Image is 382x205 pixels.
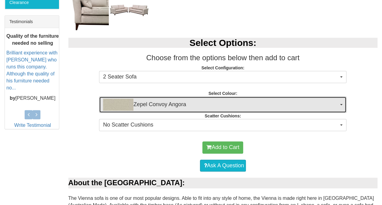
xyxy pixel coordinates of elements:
a: Ask A Question [200,160,246,172]
button: Zepel Convoy AngoraZepel Convoy Angora [99,96,346,113]
span: No Scatter Cushions [103,121,339,129]
span: Zepel Convoy Angora [103,99,339,111]
div: Testimonials [5,16,59,28]
span: 2 Seater Sofa [103,73,339,81]
strong: Select Colour: [208,91,237,96]
strong: Select Configuration: [201,65,244,70]
strong: Scatter Cushions: [205,113,241,118]
img: Zepel Convoy Angora [103,99,133,111]
a: Brilliant experience with [PERSON_NAME] who runs this company. Although the quality of his furnit... [6,50,57,90]
button: Add to Cart [202,141,243,154]
b: Quality of the furniture needed no selling [6,33,59,46]
b: Select Options: [189,38,256,48]
div: About the [GEOGRAPHIC_DATA]: [68,178,378,188]
b: by [10,95,15,100]
button: No Scatter Cushions [99,119,346,131]
button: 2 Seater Sofa [99,71,346,83]
p: [PERSON_NAME] [6,95,59,102]
a: Write Testimonial [14,123,51,128]
h3: Choose from the options below then add to cart [68,54,378,62]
